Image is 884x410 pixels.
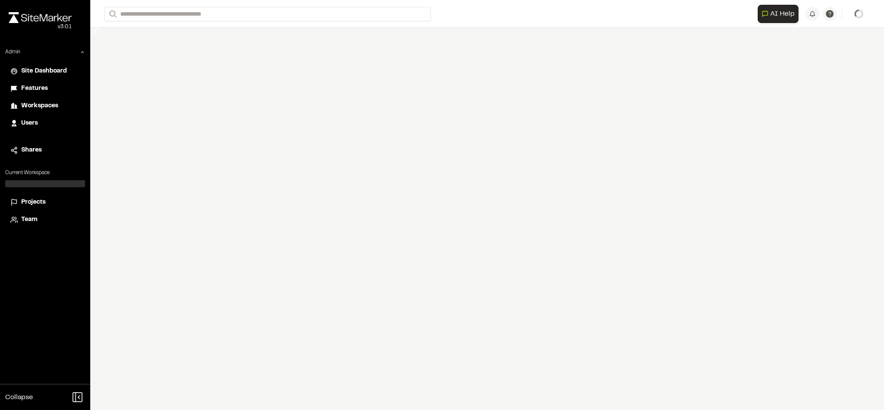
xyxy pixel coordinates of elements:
[10,119,80,128] a: Users
[21,198,46,207] span: Projects
[10,145,80,155] a: Shares
[9,12,72,23] img: rebrand.png
[10,101,80,111] a: Workspaces
[5,48,20,56] p: Admin
[10,66,80,76] a: Site Dashboard
[21,84,48,93] span: Features
[104,7,120,21] button: Search
[10,198,80,207] a: Projects
[770,9,795,19] span: AI Help
[21,145,42,155] span: Shares
[21,119,38,128] span: Users
[5,392,33,403] span: Collapse
[758,5,799,23] button: Open AI Assistant
[21,215,37,225] span: Team
[21,101,58,111] span: Workspaces
[758,5,802,23] div: Open AI Assistant
[9,23,72,31] div: Oh geez...please don't...
[21,66,67,76] span: Site Dashboard
[10,215,80,225] a: Team
[10,84,80,93] a: Features
[5,169,85,177] p: Current Workspace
